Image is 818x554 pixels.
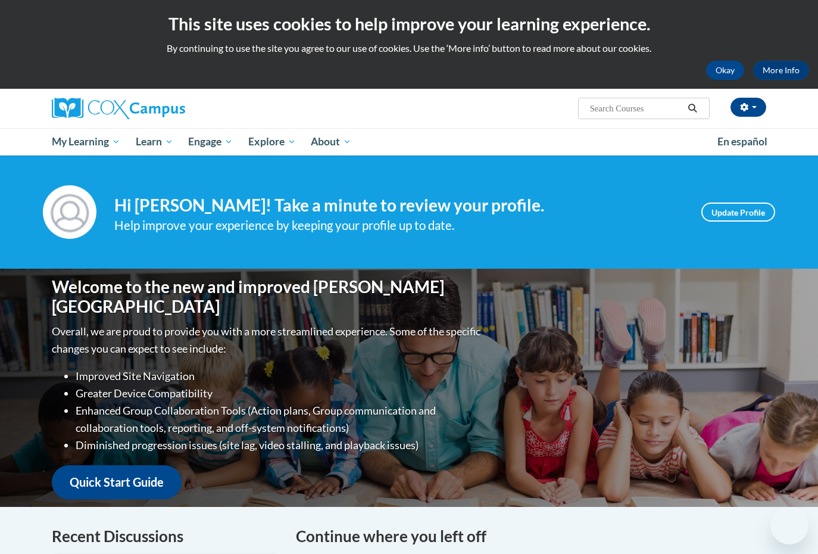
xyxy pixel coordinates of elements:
[44,128,128,155] a: My Learning
[43,185,96,239] img: Profile Image
[589,101,684,116] input: Search Courses
[706,61,744,80] button: Okay
[188,135,233,149] span: Engage
[114,216,683,235] div: Help improve your experience by keeping your profile up to date.
[311,135,351,149] span: About
[684,101,702,116] button: Search
[9,12,809,36] h2: This site uses cookies to help improve your learning experience.
[770,506,808,544] iframe: Button to launch messaging window
[52,525,278,548] h4: Recent Discussions
[688,104,698,113] i: 
[76,402,483,437] li: Enhanced Group Collaboration Tools (Action plans, Group communication and collaboration tools, re...
[52,98,185,119] img: Cox Campus
[701,203,775,222] a: Update Profile
[114,195,683,216] h4: Hi [PERSON_NAME]! Take a minute to review your profile.
[248,135,296,149] span: Explore
[241,128,304,155] a: Explore
[296,525,766,548] h4: Continue where you left off
[180,128,241,155] a: Engage
[52,135,120,149] span: My Learning
[52,98,278,119] a: Cox Campus
[52,323,483,357] p: Overall, we are proud to provide you with a more streamlined experience. Some of the specific cha...
[128,128,181,155] a: Learn
[76,385,483,402] li: Greater Device Compatibility
[753,61,809,80] a: More Info
[34,128,784,155] div: Main menu
[710,129,775,154] a: En español
[136,135,173,149] span: Learn
[304,128,360,155] a: About
[52,465,182,499] a: Quick Start Guide
[76,368,483,385] li: Improved Site Navigation
[76,437,483,454] li: Diminished progression issues (site lag, video stalling, and playback issues)
[9,42,809,55] p: By continuing to use the site you agree to our use of cookies. Use the ‘More info’ button to read...
[52,277,483,317] h1: Welcome to the new and improved [PERSON_NAME][GEOGRAPHIC_DATA]
[730,98,766,117] button: Account Settings
[717,135,767,148] span: En español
